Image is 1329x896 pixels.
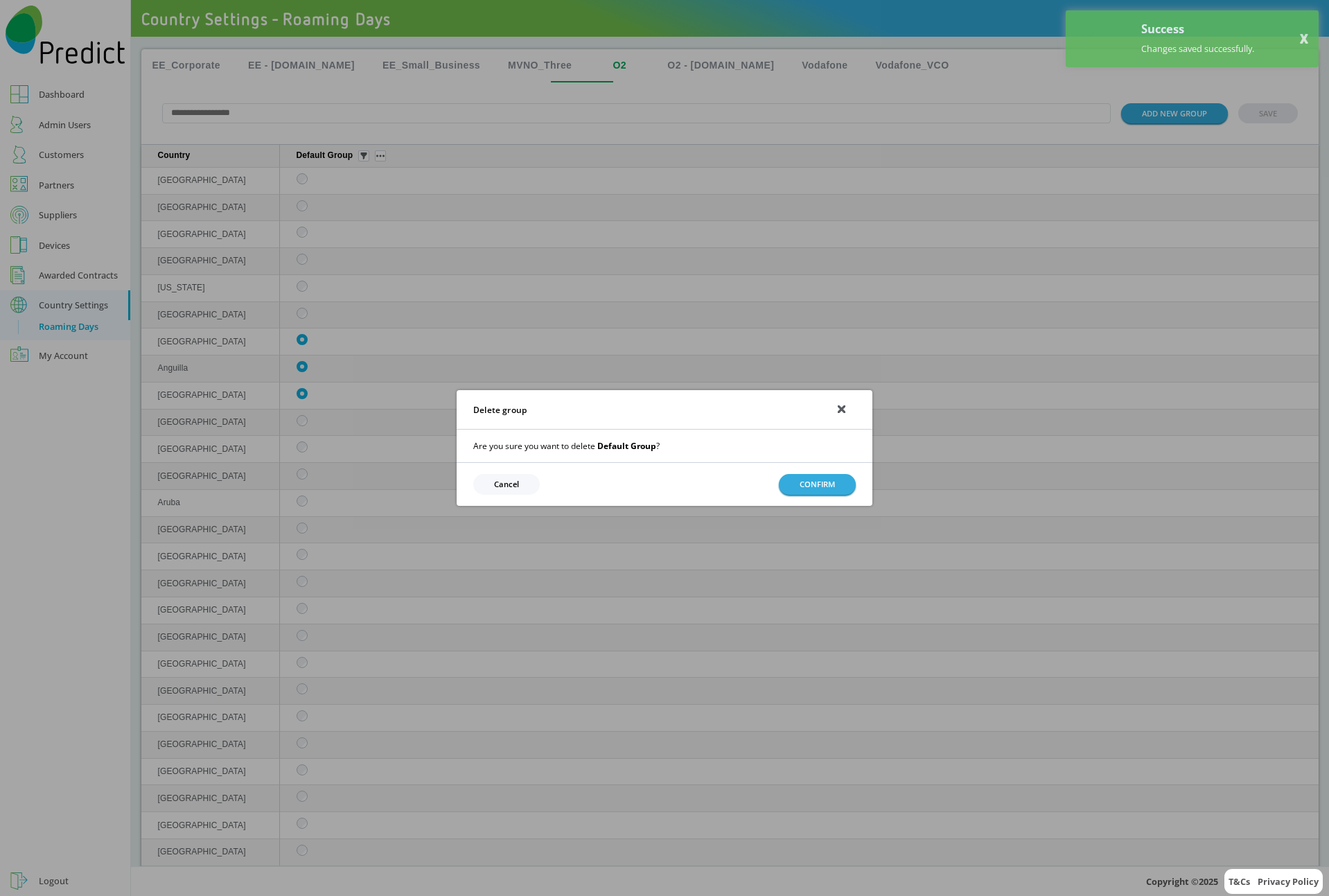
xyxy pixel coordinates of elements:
[1141,21,1254,37] p: Success
[1258,875,1319,888] a: Privacy Policy
[597,440,656,452] span: Default Group
[473,404,527,416] h2: Delete group
[473,441,856,451] p: Are you sure you want to delete ?
[779,474,856,494] button: CONFIRM
[1141,40,1254,57] p: Changes saved successfully.
[473,474,540,494] button: Cancel
[1229,875,1250,888] a: T&Cs
[1300,33,1308,45] button: X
